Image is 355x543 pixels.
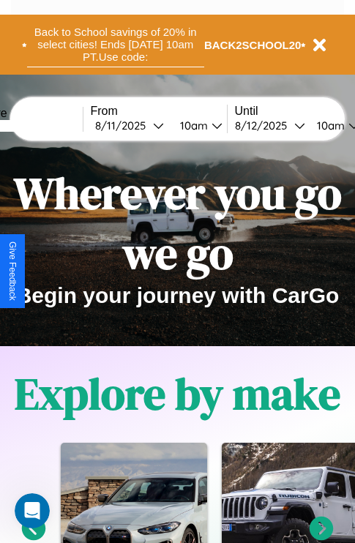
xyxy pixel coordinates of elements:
[15,493,50,528] iframe: Intercom live chat
[204,39,302,51] b: BACK2SCHOOL20
[27,22,204,67] button: Back to School savings of 20% in select cities! Ends [DATE] 10am PT.Use code:
[91,105,227,118] label: From
[95,119,153,132] div: 8 / 11 / 2025
[7,241,18,301] div: Give Feedback
[15,364,340,424] h1: Explore by make
[235,119,294,132] div: 8 / 12 / 2025
[173,119,212,132] div: 10am
[91,118,168,133] button: 8/11/2025
[310,119,348,132] div: 10am
[168,118,227,133] button: 10am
